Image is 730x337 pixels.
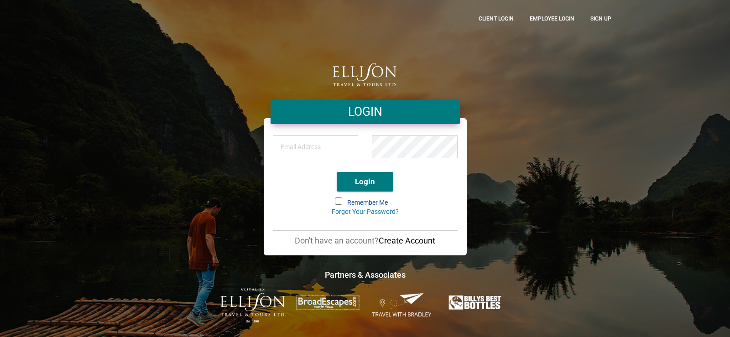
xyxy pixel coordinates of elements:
[295,295,360,311] img: broadescapes.png
[332,208,399,215] a: Forgot Your Password?
[584,7,618,30] a: Sign up
[523,7,581,30] a: Employee Login
[370,292,435,318] img: Travel-With-Bradley.png
[277,104,453,120] h4: LOGIN
[220,288,286,323] img: ET-Voyages-text-colour-Logo-with-est.png
[337,172,393,192] button: Login
[379,236,435,245] a: Create Account
[273,235,458,246] p: Don't have an account?
[336,198,395,207] label: Remember Me
[112,269,618,280] h4: Partners & Associates
[333,63,397,86] img: logo.png
[273,135,359,158] input: Email Address
[472,7,521,30] a: CLient Login
[444,293,510,312] img: Billys-Best-Bottles.png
